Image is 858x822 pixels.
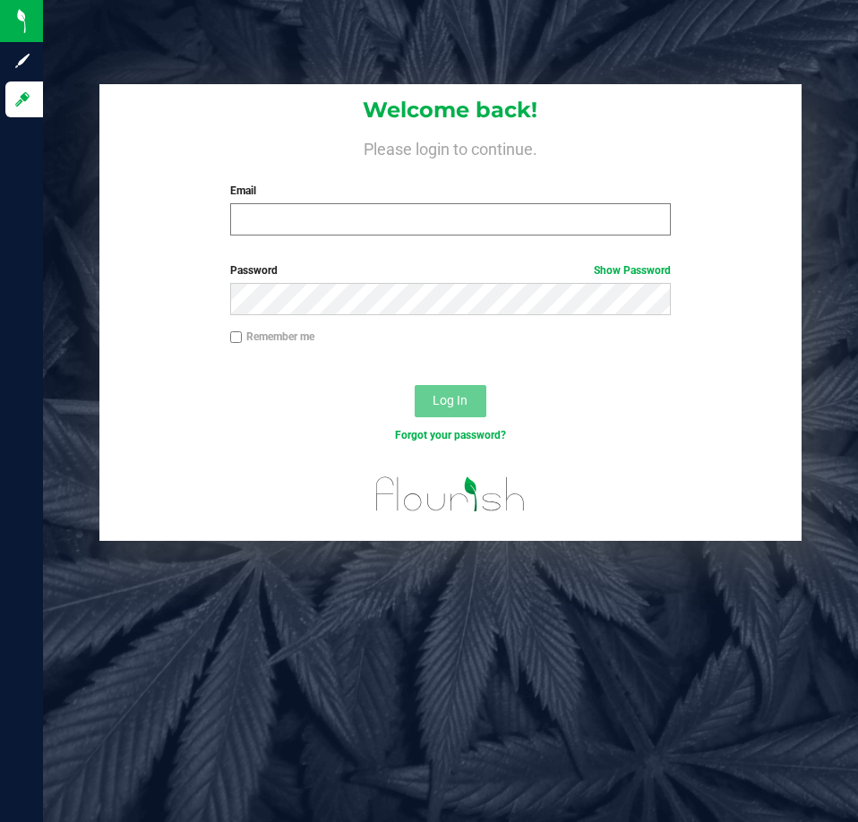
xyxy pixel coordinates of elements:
a: Show Password [594,264,671,277]
button: Log In [415,385,486,417]
h4: Please login to continue. [99,136,801,158]
inline-svg: Log in [13,90,31,108]
h1: Welcome back! [99,98,801,122]
input: Remember me [230,331,243,344]
label: Email [230,183,671,199]
img: flourish_logo.svg [363,462,538,527]
inline-svg: Sign up [13,52,31,70]
label: Remember me [230,329,314,345]
span: Password [230,264,278,277]
a: Forgot your password? [395,429,506,441]
span: Log In [433,393,468,407]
